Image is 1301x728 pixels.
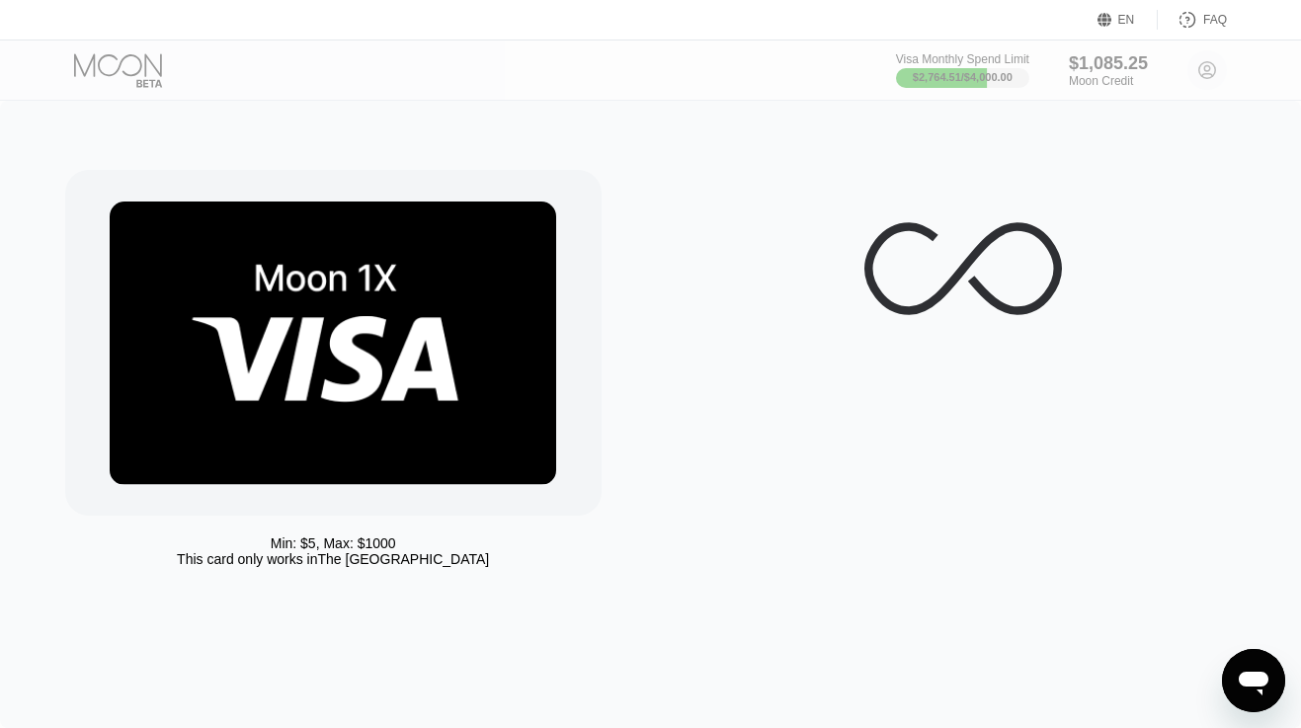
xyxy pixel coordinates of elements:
[1203,13,1227,27] div: FAQ
[1098,10,1158,30] div: EN
[271,535,396,551] div: Min: $ 5 , Max: $ 1000
[896,52,1029,66] div: Visa Monthly Spend Limit
[1158,10,1227,30] div: FAQ
[1118,13,1135,27] div: EN
[913,71,1013,83] div: $2,764.51 / $4,000.00
[896,52,1029,88] div: Visa Monthly Spend Limit$2,764.51/$4,000.00
[1222,649,1285,712] iframe: Кнопка запуска окна обмена сообщениями
[177,551,489,567] div: This card only works in The [GEOGRAPHIC_DATA]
